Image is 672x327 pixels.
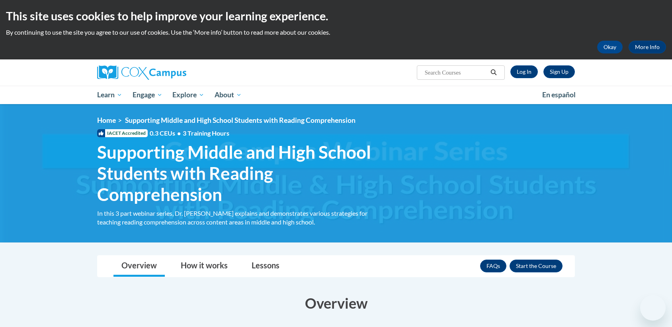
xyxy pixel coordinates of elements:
a: Engage [127,86,168,104]
div: In this 3 part webinar series, Dr. [PERSON_NAME] explains and demonstrates various strategies for... [97,209,372,227]
span: 3 Training Hours [183,129,229,137]
h2: This site uses cookies to help improve your learning experience. [6,8,666,24]
a: More Info [629,41,666,53]
img: Cox Campus [97,65,186,80]
a: Register [543,65,575,78]
span: Explore [172,90,204,100]
a: Home [97,116,116,124]
a: En español [537,87,581,103]
a: About [209,86,247,104]
div: Main menu [85,86,587,104]
a: Overview [113,256,165,277]
iframe: Button to launch messaging window [640,295,666,321]
a: Cox Campus [97,65,248,80]
span: Supporting Middle and High School Students with Reading Comprehension [97,142,372,205]
a: Lessons [244,256,287,277]
a: How it works [173,256,236,277]
button: Enroll [510,260,563,272]
p: By continuing to use the site you agree to our use of cookies. Use the ‘More info’ button to read... [6,28,666,37]
span: Supporting Middle and High School Students with Reading Comprehension [125,116,356,124]
button: Okay [597,41,623,53]
a: Log In [510,65,538,78]
span: About [215,90,242,100]
a: Explore [167,86,209,104]
input: Search Courses [424,68,488,77]
span: En español [542,91,576,99]
button: Search [488,68,500,77]
a: FAQs [480,260,506,272]
span: IACET Accredited [97,129,148,137]
span: • [177,129,181,137]
h3: Overview [97,293,575,313]
span: Learn [97,90,122,100]
a: Learn [92,86,127,104]
span: 0.3 CEUs [150,129,229,138]
span: Engage [133,90,162,100]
